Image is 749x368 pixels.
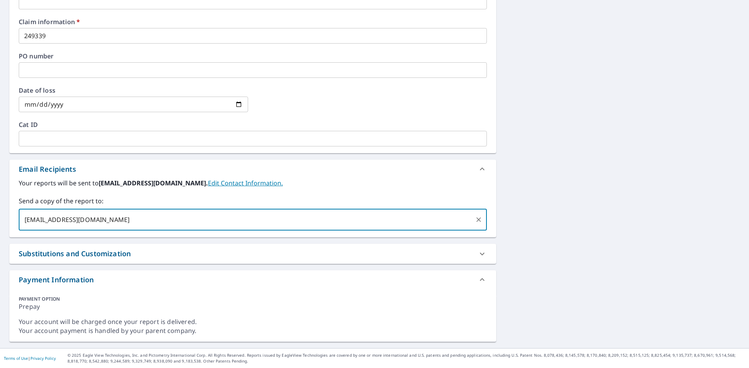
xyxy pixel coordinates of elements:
[4,356,56,361] p: |
[473,214,484,225] button: Clear
[19,302,487,317] div: Prepay
[208,179,283,187] a: EditContactInfo
[9,244,496,264] div: Substitutions and Customization
[67,352,745,364] p: © 2025 Eagle View Technologies, Inc. and Pictometry International Corp. All Rights Reserved. Repo...
[9,160,496,178] div: Email Recipients
[99,179,208,187] b: [EMAIL_ADDRESS][DOMAIN_NAME].
[19,121,487,128] label: Cat ID
[19,317,487,326] div: Your account will be charged once your report is delivered.
[19,164,76,174] div: Email Recipients
[19,87,248,93] label: Date of loss
[19,248,131,259] div: Substitutions and Customization
[19,275,94,285] div: Payment Information
[19,296,487,302] div: PAYMENT OPTION
[19,178,487,188] label: Your reports will be sent to
[19,19,487,25] label: Claim information
[30,356,56,361] a: Privacy Policy
[9,270,496,289] div: Payment Information
[19,196,487,206] label: Send a copy of the report to:
[4,356,28,361] a: Terms of Use
[19,53,487,59] label: PO number
[19,326,487,335] div: Your account payment is handled by your parent company.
